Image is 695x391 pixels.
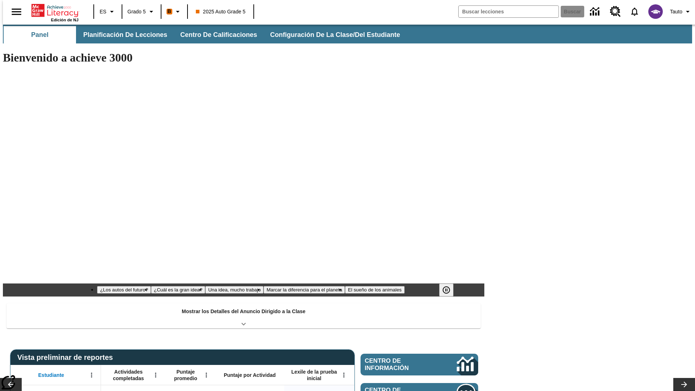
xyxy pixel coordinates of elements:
[31,3,79,22] div: Portada
[205,286,264,294] button: Diapositiva 3 Una idea, mucho trabajo
[127,8,146,16] span: Grado 5
[31,31,49,39] span: Panel
[83,31,167,39] span: Planificación de lecciones
[100,8,106,16] span: ES
[125,5,159,18] button: Grado: Grado 5, Elige un grado
[625,2,644,21] a: Notificaciones
[3,25,692,43] div: Subbarra de navegación
[51,18,79,22] span: Edición de NJ
[288,369,341,382] span: Lexile de la prueba inicial
[7,303,481,328] div: Mostrar los Detalles del Anuncio Dirigido a la Clase
[201,370,212,381] button: Abrir menú
[606,2,625,21] a: Centro de recursos, Se abrirá en una pestaña nueva.
[182,308,306,315] p: Mostrar los Detalles del Anuncio Dirigido a la Clase
[224,372,275,378] span: Puntaje por Actividad
[86,370,97,381] button: Abrir menú
[31,3,79,18] a: Portada
[439,283,454,297] button: Pausar
[97,286,151,294] button: Diapositiva 1 ¿Los autos del futuro?
[345,286,404,294] button: Diapositiva 5 El sueño de los animales
[96,5,119,18] button: Lenguaje: ES, Selecciona un idioma
[168,369,203,382] span: Puntaje promedio
[667,5,695,18] button: Perfil/Configuración
[3,51,484,64] h1: Bienvenido a achieve 3000
[361,354,478,375] a: Centro de información
[105,369,152,382] span: Actividades completadas
[151,286,205,294] button: Diapositiva 2 ¿Cuál es la gran idea?
[196,8,246,16] span: 2025 Auto Grade 5
[670,8,682,16] span: Tauto
[3,26,407,43] div: Subbarra de navegación
[264,286,345,294] button: Diapositiva 4 Marcar la diferencia para el planeta
[180,31,257,39] span: Centro de calificaciones
[673,378,695,391] button: Carrusel de lecciones, seguir
[17,353,117,362] span: Vista preliminar de reportes
[264,26,406,43] button: Configuración de la clase/del estudiante
[150,370,161,381] button: Abrir menú
[648,4,663,19] img: avatar image
[644,2,667,21] button: Escoja un nuevo avatar
[6,1,27,22] button: Abrir el menú lateral
[38,372,64,378] span: Estudiante
[439,283,461,297] div: Pausar
[77,26,173,43] button: Planificación de lecciones
[164,5,185,18] button: Boost El color de la clase es anaranjado. Cambiar el color de la clase.
[459,6,559,17] input: Buscar campo
[365,357,433,372] span: Centro de información
[4,26,76,43] button: Panel
[168,7,171,16] span: B
[586,2,606,22] a: Centro de información
[174,26,263,43] button: Centro de calificaciones
[338,370,349,381] button: Abrir menú
[270,31,400,39] span: Configuración de la clase/del estudiante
